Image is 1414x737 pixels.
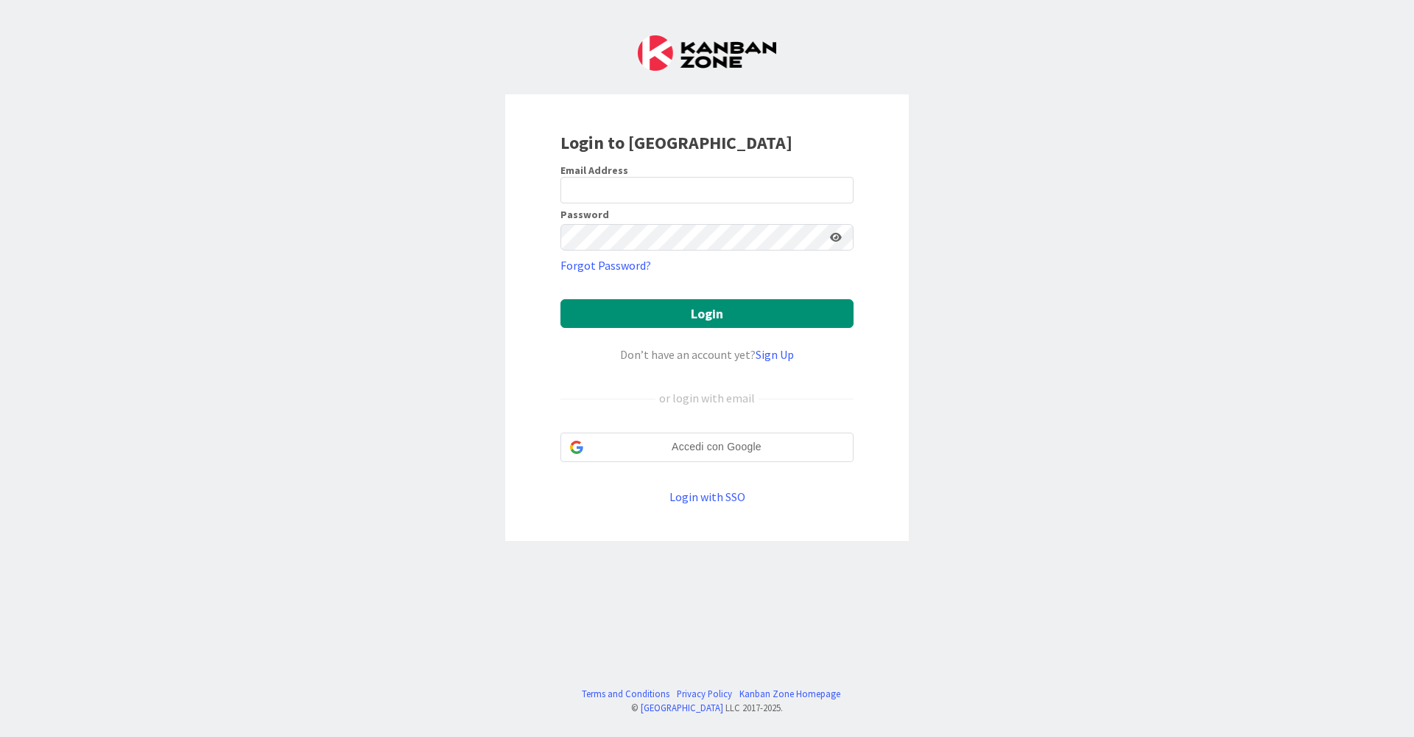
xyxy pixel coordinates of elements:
div: © LLC 2017- 2025 . [574,701,840,715]
a: Login with SSO [669,489,745,504]
a: Sign Up [756,347,794,362]
a: Terms and Conditions [582,687,669,701]
label: Password [560,209,609,220]
div: Accedi con Google [560,433,854,462]
a: Forgot Password? [560,256,651,274]
span: Accedi con Google [589,439,844,455]
img: Kanban Zone [638,35,776,71]
div: or login with email [655,389,759,407]
button: Login [560,299,854,328]
a: [GEOGRAPHIC_DATA] [641,702,723,713]
b: Login to [GEOGRAPHIC_DATA] [560,131,792,154]
div: Don’t have an account yet? [560,346,854,363]
a: Privacy Policy [677,687,732,701]
label: Email Address [560,164,628,177]
a: Kanban Zone Homepage [739,687,840,701]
